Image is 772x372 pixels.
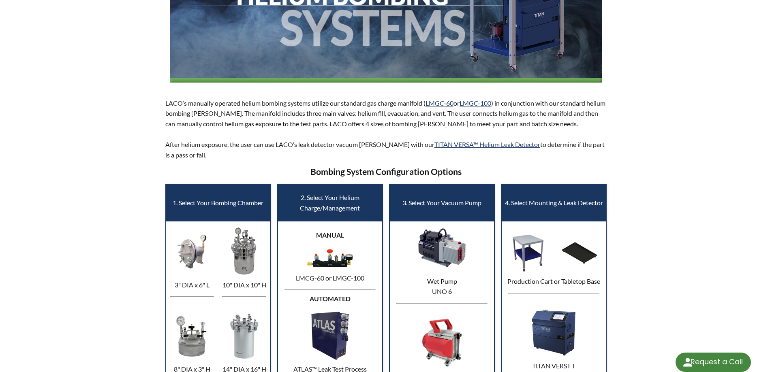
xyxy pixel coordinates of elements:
[165,98,607,160] p: LACO’s manually operated helium bombing systems utilize our standard gas charge manifold ( or ) i...
[220,311,268,361] img: 14" x 19" Bombing Chamber
[417,317,467,368] img: MVP 030 Vacuum Pump
[528,307,579,358] img: TITAN VERSA T
[389,185,494,221] td: 3. Select Your Vacuum Pump
[501,185,606,221] td: 4. Select Mounting & Leak Detector
[676,353,751,372] div: Request a Call
[316,231,344,239] strong: MANUAL
[280,273,380,283] p: LMCG-60 or LMGC-100
[417,223,467,273] img: UNO 6 Vacuum Pump
[220,226,268,277] img: 10" x 10" Bombing Chamber
[460,99,491,107] a: LMGC-100
[305,247,355,270] img: Manual Charge Management
[426,99,453,107] a: LMGC-60
[168,311,216,361] img: 8" x 3" Bombing Chamber
[168,280,216,290] p: 3" DIA x 6" L
[691,353,743,371] div: Request a Call
[681,356,694,369] img: round button
[508,233,548,273] img: Production Cart
[392,276,492,297] p: Wet Pump UNO 6
[434,140,540,148] a: TITAN VERSA™ Helium Leak Detector
[310,295,351,302] strong: AUTOMATED
[278,185,383,221] td: 2. Select Your Helium Charge/Management
[166,185,271,221] td: 1. Select Your Bombing Chamber
[165,166,607,178] h3: Bombing System Configuration Options
[220,280,268,290] p: 10" DIA x 10" H
[559,233,600,273] img: Tabletop Base
[305,310,355,361] img: Automated Charge Management
[504,276,604,287] p: Production Cart or Tabletop Base
[168,226,216,277] img: 3" x 8" Bombing Chamber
